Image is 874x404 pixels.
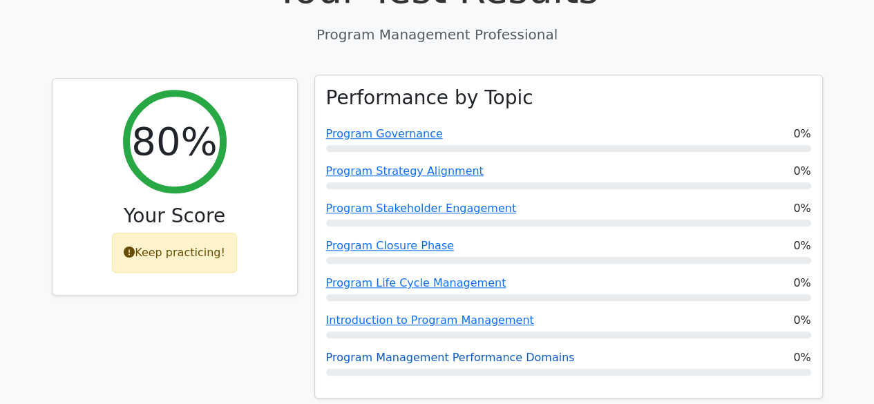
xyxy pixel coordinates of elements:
a: Program Strategy Alignment [326,164,484,177]
span: 0% [793,163,810,180]
a: Introduction to Program Management [326,314,534,327]
a: Program Governance [326,127,443,140]
div: Keep practicing! [112,233,237,273]
h2: 80% [131,118,217,164]
h3: Your Score [64,204,286,228]
a: Program Stakeholder Engagement [326,202,516,215]
span: 0% [793,238,810,254]
h3: Performance by Topic [326,86,533,110]
span: 0% [793,126,810,142]
span: 0% [793,312,810,329]
a: Program Life Cycle Management [326,276,506,289]
a: Program Closure Phase [326,239,454,252]
span: 0% [793,275,810,291]
a: Program Management Performance Domains [326,351,575,364]
span: 0% [793,200,810,217]
p: Program Management Professional [52,24,823,45]
span: 0% [793,349,810,366]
